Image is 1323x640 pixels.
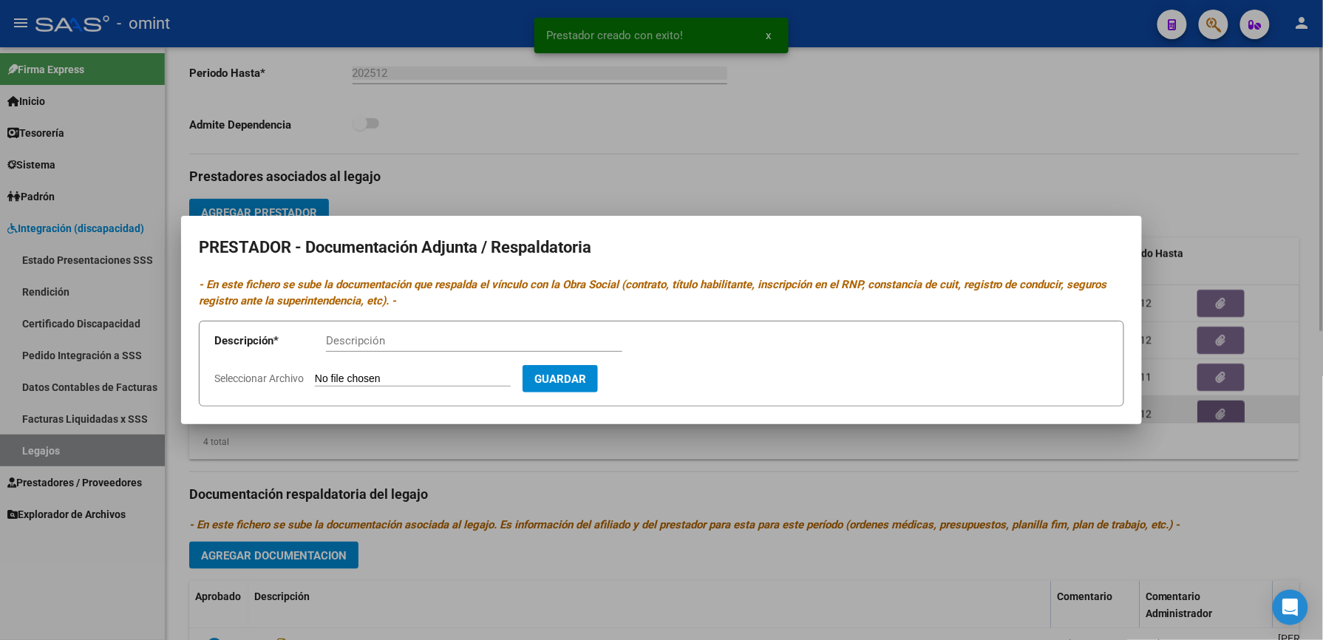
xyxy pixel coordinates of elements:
p: Descripción [214,333,326,350]
i: - En este fichero se sube la documentación que respalda el vínculo con la Obra Social (contrato, ... [199,278,1107,308]
div: Open Intercom Messenger [1273,590,1308,625]
span: Seleccionar Archivo [214,372,304,384]
h2: PRESTADOR - Documentación Adjunta / Respaldatoria [199,234,1124,262]
span: Guardar [534,372,586,386]
button: Guardar [523,365,598,392]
